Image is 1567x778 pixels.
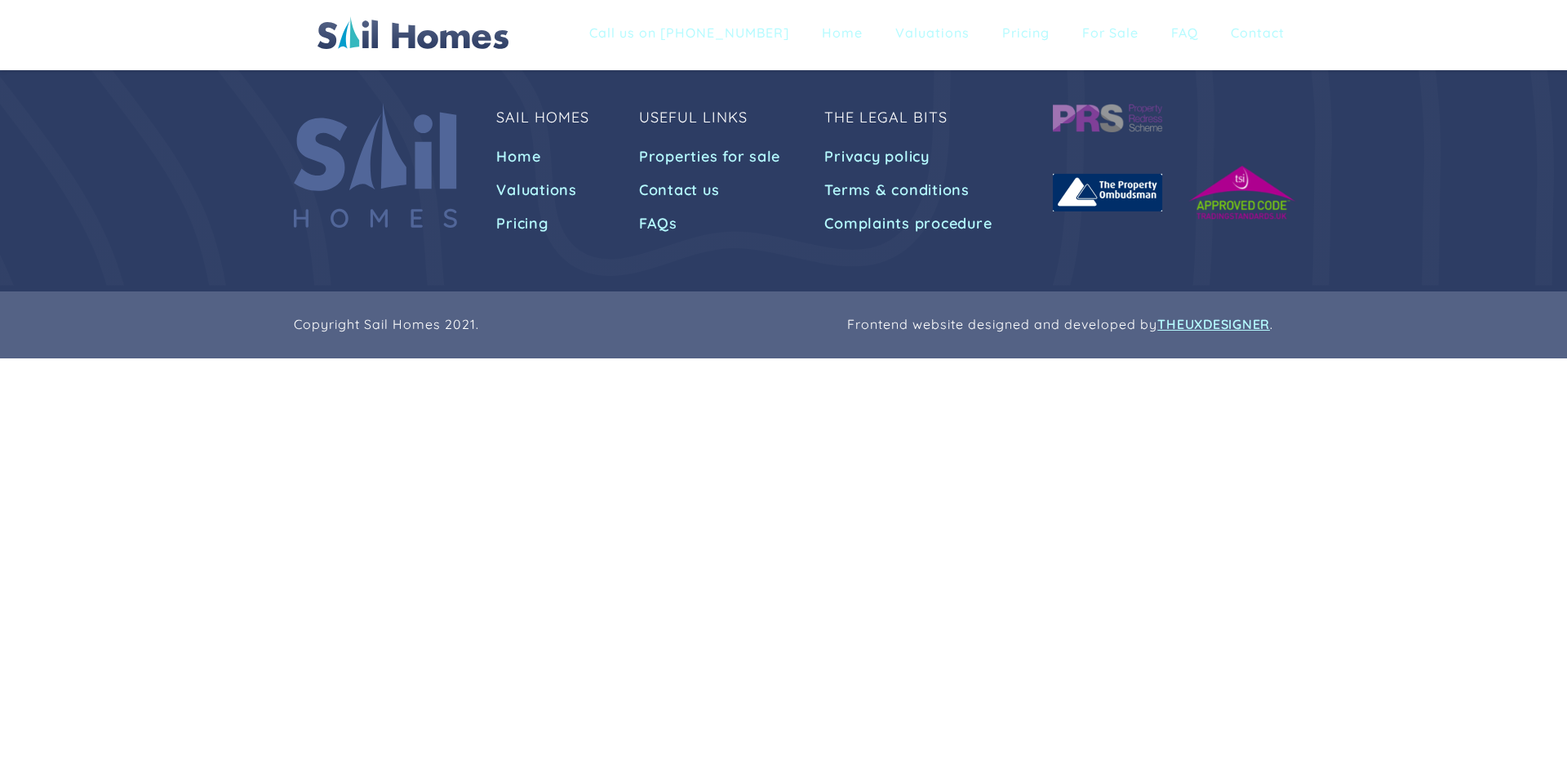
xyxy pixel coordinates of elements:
[824,209,997,238] a: Complaints procedure
[1159,16,1210,52] a: FAQ
[294,316,479,334] div: Copyright Sail Homes 2021.
[317,16,508,49] img: The PropertyBid Logo, your trusted digital estate agent
[824,176,974,205] a: Terms & conditions
[1219,16,1297,52] a: Contact
[496,176,582,205] a: Valuations
[496,209,553,238] a: Pricing
[847,316,1273,334] div: Frontend website designed and developed by .
[577,16,801,52] a: Call us on [PHONE_NUMBER]
[1157,316,1270,334] a: THEUXDESIGNER
[990,16,1062,52] a: Pricing
[883,16,982,52] a: Valuations
[639,142,785,171] a: Properties for sale
[824,109,948,126] div: The Legal bits
[639,209,682,238] a: FAQs
[496,109,589,126] div: Sail Homes
[496,142,545,171] a: Home
[639,176,725,205] a: Contact us
[824,142,934,171] a: Privacy policy
[317,16,508,49] a: home
[1070,16,1151,52] a: For Sale
[810,16,875,52] a: Home
[639,109,748,126] div: Useful Links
